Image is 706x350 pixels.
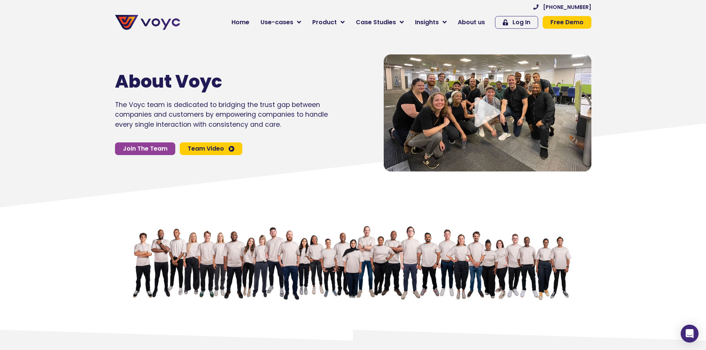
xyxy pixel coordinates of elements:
span: Insights [415,18,439,27]
span: Free Demo [550,19,584,25]
span: Use-cases [261,18,293,27]
span: Case Studies [356,18,396,27]
div: Open Intercom Messenger [681,325,699,343]
span: Home [231,18,249,27]
a: Use-cases [255,15,307,30]
a: Free Demo [543,16,591,29]
a: About us [452,15,491,30]
h1: About Voyc [115,71,306,92]
div: Video play button [473,97,502,128]
a: Home [226,15,255,30]
a: Team Video [180,142,242,155]
span: Team Video [188,146,224,152]
span: Join The Team [123,146,167,152]
img: voyc-full-logo [115,15,180,30]
span: About us [458,18,485,27]
a: Product [307,15,350,30]
span: Product [312,18,337,27]
a: [PHONE_NUMBER] [533,4,591,10]
a: Insights [409,15,452,30]
p: The Voyc team is dedicated to bridging the trust gap between companies and customers by empowerin... [115,100,328,129]
a: Log In [495,16,538,29]
a: Join The Team [115,142,175,155]
a: Case Studies [350,15,409,30]
span: [PHONE_NUMBER] [543,4,591,10]
span: Log In [512,19,530,25]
